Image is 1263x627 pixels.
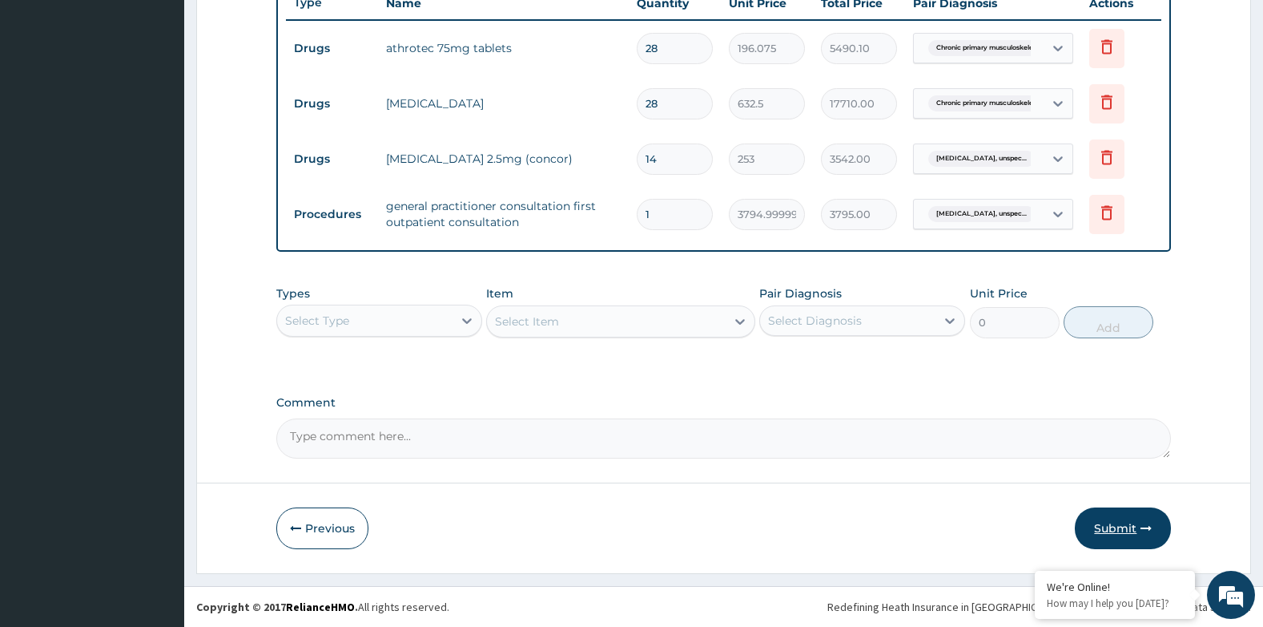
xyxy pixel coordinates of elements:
[285,313,349,329] div: Select Type
[286,200,378,229] td: Procedures
[196,600,358,614] strong: Copyright © 2017 .
[286,600,355,614] a: RelianceHMO
[276,396,1172,410] label: Comment
[928,206,1035,222] span: [MEDICAL_DATA], unspec...
[30,80,65,120] img: d_794563401_company_1708531726252_794563401
[1075,508,1171,549] button: Submit
[286,144,378,174] td: Drugs
[928,40,1052,56] span: Chronic primary musculoskeleta...
[83,90,269,111] div: Chat with us now
[970,285,1028,301] label: Unit Price
[378,87,629,119] td: [MEDICAL_DATA]
[378,32,629,64] td: athrotec 75mg tablets
[276,508,368,549] button: Previous
[378,143,629,175] td: [MEDICAL_DATA] 2.5mg (concor)
[1064,306,1153,338] button: Add
[184,586,1263,627] footer: All rights reserved.
[928,95,1052,111] span: Chronic primary musculoskeleta...
[928,151,1035,167] span: [MEDICAL_DATA], unspec...
[1047,580,1183,594] div: We're Online!
[286,89,378,119] td: Drugs
[827,599,1251,615] div: Redefining Heath Insurance in [GEOGRAPHIC_DATA] using Telemedicine and Data Science!
[759,285,842,301] label: Pair Diagnosis
[93,202,221,364] span: We're online!
[486,285,513,301] label: Item
[378,190,629,238] td: general practitioner consultation first outpatient consultation
[8,438,305,494] textarea: Type your message and hit 'Enter'
[1047,597,1183,610] p: How may I help you today?
[286,34,378,63] td: Drugs
[768,313,862,329] div: Select Diagnosis
[276,287,310,301] label: Types
[263,8,301,47] div: Minimize live chat window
